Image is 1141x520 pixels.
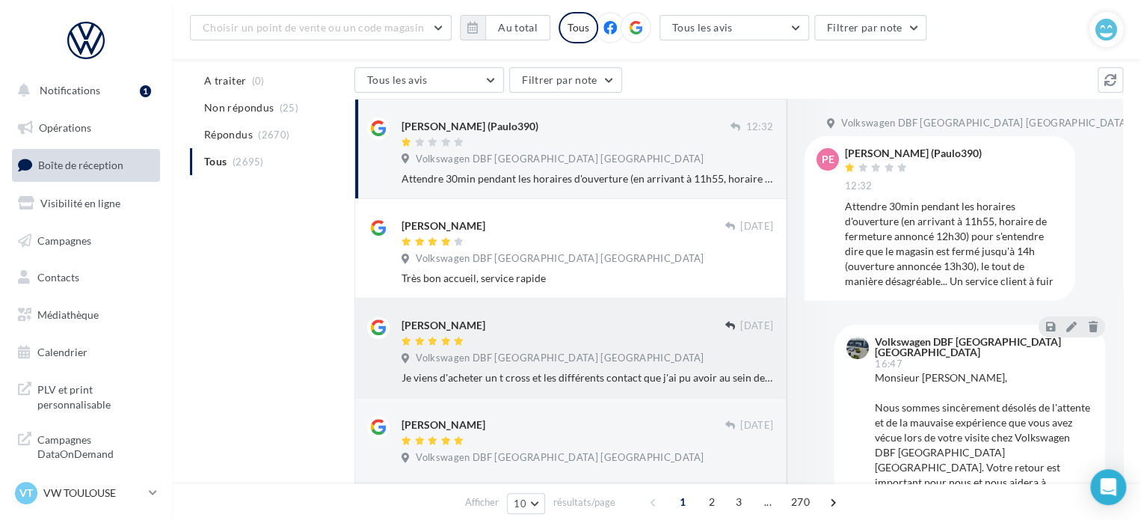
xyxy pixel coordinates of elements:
span: Répondus [204,127,253,142]
span: résultats/page [553,495,615,510]
span: [DATE] [740,319,773,333]
span: Boîte de réception [38,159,123,171]
div: Je viens d'acheter un t cross et les différents contact que j'ai pu avoir au sein de la concessio... [402,370,773,385]
span: VT [19,486,33,501]
div: Très bon accueil, service rapide [402,271,773,286]
div: Attendre 30min pendant les horaires d'ouverture (en arrivant à 11h55, horaire de fermeture annonc... [402,171,773,186]
span: [DATE] [740,419,773,432]
div: Volkswagen DBF [GEOGRAPHIC_DATA] [GEOGRAPHIC_DATA] [875,337,1090,358]
button: Tous les avis [354,67,504,93]
a: PLV et print personnalisable [9,373,163,417]
button: Choisir un point de vente ou un code magasin [190,15,452,40]
span: Campagnes [37,233,91,246]
span: Volkswagen DBF [GEOGRAPHIC_DATA] [GEOGRAPHIC_DATA] [416,451,704,465]
span: 2 [700,490,724,514]
a: Opérations [9,112,163,144]
a: VT VW TOULOUSE [12,479,160,507]
span: Afficher [465,495,499,510]
span: Choisir un point de vente ou un code magasin [203,21,424,34]
button: Tous les avis [659,15,809,40]
span: 1 [671,490,695,514]
div: Tous [559,12,598,43]
a: Calendrier [9,337,163,368]
span: Notifications [40,84,100,97]
span: 3 [727,490,751,514]
div: [PERSON_NAME] (Paulo390) [402,119,538,134]
button: Filtrer par note [814,15,927,40]
span: (25) [280,102,298,114]
button: 10 [507,493,545,514]
a: Campagnes [9,225,163,257]
a: Visibilité en ligne [9,188,163,219]
button: Au total [485,15,550,40]
div: [PERSON_NAME] [402,417,485,432]
span: A traiter [204,73,246,88]
span: (0) [252,75,265,87]
button: Au total [460,15,550,40]
span: 12:32 [845,180,873,193]
div: Open Intercom Messenger [1090,469,1126,505]
div: Attendre 30min pendant les horaires d'ouverture (en arrivant à 11h55, horaire de fermeture annonc... [845,199,1063,289]
span: Volkswagen DBF [GEOGRAPHIC_DATA] [GEOGRAPHIC_DATA] [841,117,1129,130]
span: ... [756,490,780,514]
div: 1 [140,85,151,97]
span: 10 [514,498,526,510]
span: PLV et print personnalisable [37,379,154,412]
a: Médiathèque [9,299,163,331]
span: PE [822,152,834,167]
span: [DATE] [740,220,773,233]
div: [PERSON_NAME] [402,218,485,233]
span: Contacts [37,271,79,284]
div: [PERSON_NAME] [402,318,485,333]
span: 12:32 [745,120,773,134]
span: Tous les avis [367,73,428,86]
a: Contacts [9,262,163,293]
span: Volkswagen DBF [GEOGRAPHIC_DATA] [GEOGRAPHIC_DATA] [416,153,704,166]
a: Boîte de réception [9,149,163,181]
span: Calendrier [37,346,87,358]
span: Médiathèque [37,308,99,321]
span: Campagnes DataOnDemand [37,429,154,462]
span: (2670) [258,129,289,141]
button: Filtrer par note [509,67,622,93]
div: [PERSON_NAME] (Paulo390) [845,148,982,159]
span: Volkswagen DBF [GEOGRAPHIC_DATA] [GEOGRAPHIC_DATA] [416,252,704,266]
a: Campagnes DataOnDemand [9,423,163,468]
span: Non répondus [204,100,274,115]
span: Opérations [39,121,91,134]
p: VW TOULOUSE [43,486,143,501]
span: 270 [785,490,816,514]
span: Volkswagen DBF [GEOGRAPHIC_DATA] [GEOGRAPHIC_DATA] [416,352,704,365]
button: Notifications 1 [9,75,157,106]
span: Visibilité en ligne [40,197,120,209]
span: 16:47 [875,359,902,369]
span: Tous les avis [672,21,733,34]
